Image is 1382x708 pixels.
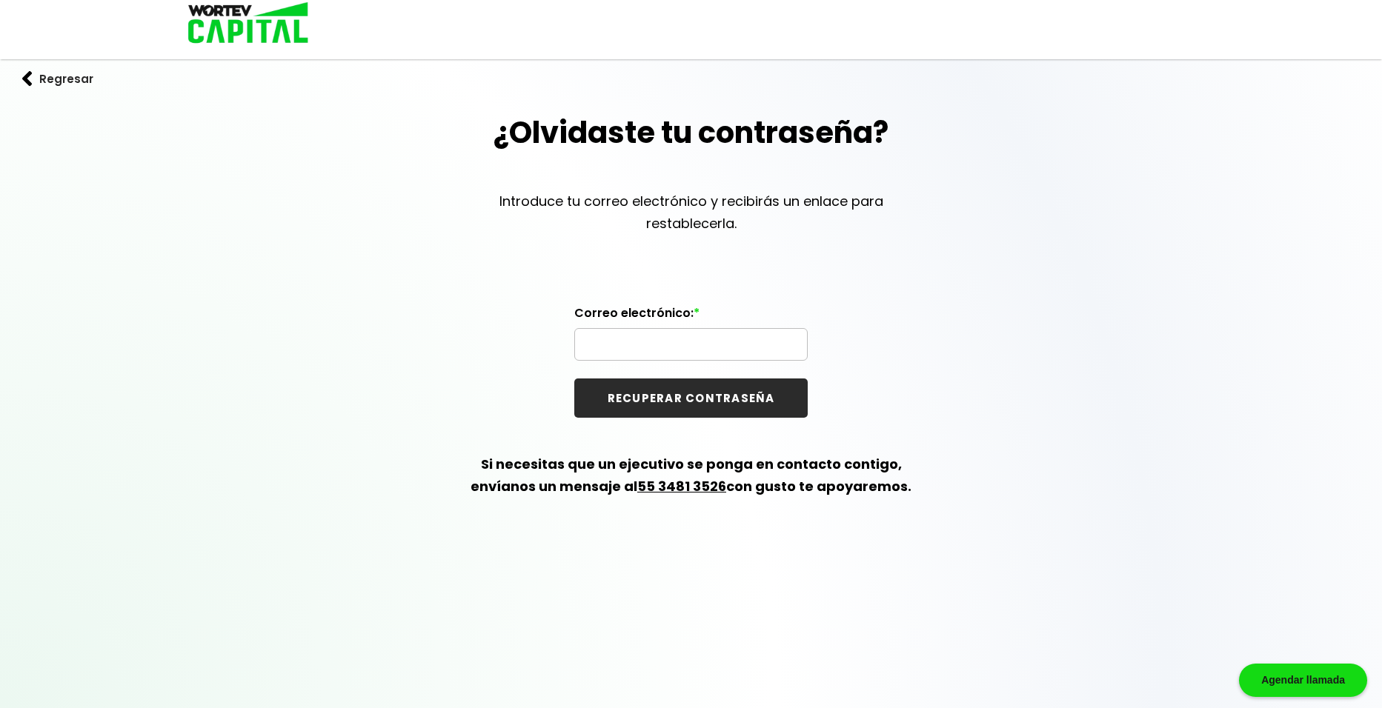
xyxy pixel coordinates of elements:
[574,306,808,328] label: Correo electrónico:
[637,477,726,495] a: 55 3481 3526
[471,455,911,495] b: Si necesitas que un ejecutivo se ponga en contacto contigo, envíanos un mensaje al con gusto te a...
[1239,664,1367,697] div: Agendar llamada
[469,190,914,235] p: Introduce tu correo electrónico y recibirás un enlace para restablecerla.
[22,71,33,87] img: flecha izquierda
[494,110,888,155] h1: ¿Olvidaste tu contraseña?
[574,378,808,418] button: RECUPERAR CONTRASEÑA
